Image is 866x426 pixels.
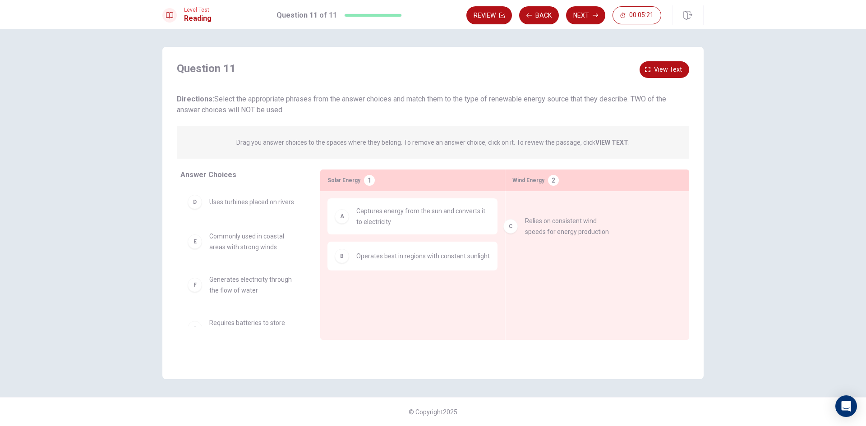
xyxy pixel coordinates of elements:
span: Level Test [184,7,212,13]
span: Answer Choices [180,170,236,179]
strong: VIEW TEXT [595,139,628,146]
span: © Copyright 2025 [409,408,457,416]
span: Wind Energy [512,175,544,186]
span: Select the appropriate phrases from the answer choices and match them to the type of renewable en... [177,95,666,114]
div: Open Intercom Messenger [835,395,857,417]
button: Back [519,6,559,24]
button: View text [640,61,689,78]
h4: Question 11 [177,61,236,76]
h1: Question 11 of 11 [276,10,337,21]
p: Drag you answer choices to the spaces where they belong. To remove an answer choice, click on it.... [236,137,630,148]
button: 00:05:21 [613,6,661,24]
strong: Directions: [177,95,214,103]
span: Solar Energy [327,175,360,186]
h1: Reading [184,13,212,24]
button: Review [466,6,512,24]
button: Next [566,6,605,24]
span: View text [654,64,682,75]
div: 1 [364,175,375,186]
span: 00:05:21 [629,12,654,19]
div: 2 [548,175,559,186]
